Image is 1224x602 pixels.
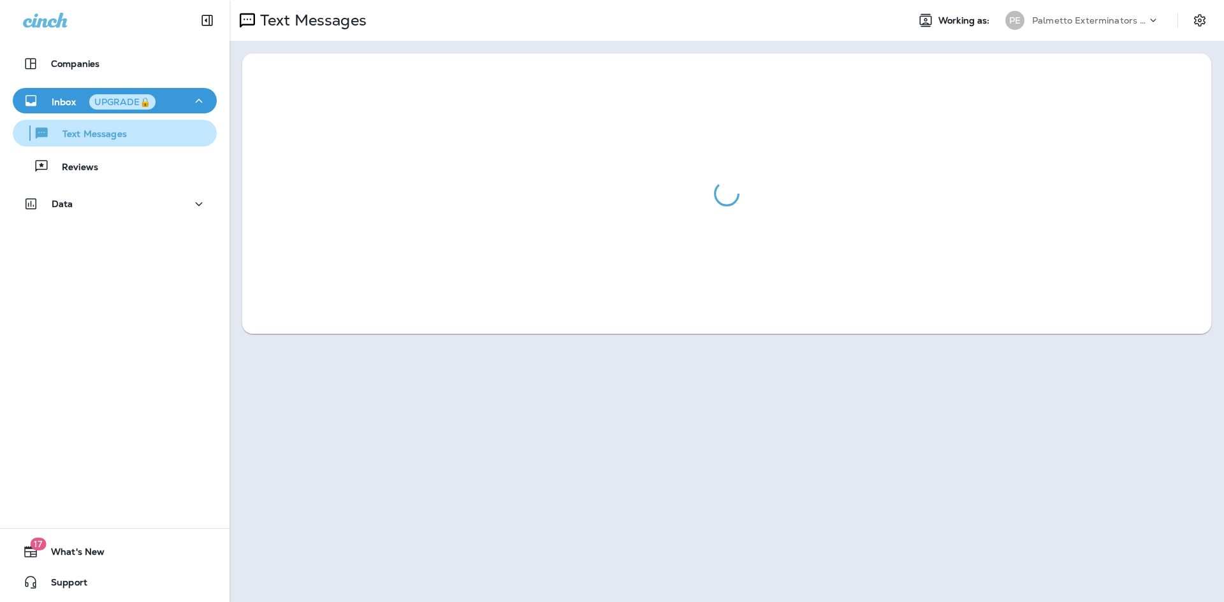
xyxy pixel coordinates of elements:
[189,8,225,33] button: Collapse Sidebar
[13,51,217,76] button: Companies
[38,547,105,562] span: What's New
[50,129,127,141] p: Text Messages
[13,539,217,564] button: 17What's New
[89,94,156,110] button: UPGRADE🔒
[30,538,46,550] span: 17
[49,162,98,174] p: Reviews
[1188,9,1211,32] button: Settings
[94,97,150,106] div: UPGRADE🔒
[938,15,993,26] span: Working as:
[13,88,217,113] button: InboxUPGRADE🔒
[255,11,367,30] p: Text Messages
[13,570,217,595] button: Support
[38,577,87,592] span: Support
[1032,15,1147,25] p: Palmetto Exterminators LLC
[52,94,156,108] p: Inbox
[13,120,217,147] button: Text Messages
[13,153,217,180] button: Reviews
[51,59,99,69] p: Companies
[52,199,73,209] p: Data
[13,191,217,217] button: Data
[1005,11,1024,30] div: PE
